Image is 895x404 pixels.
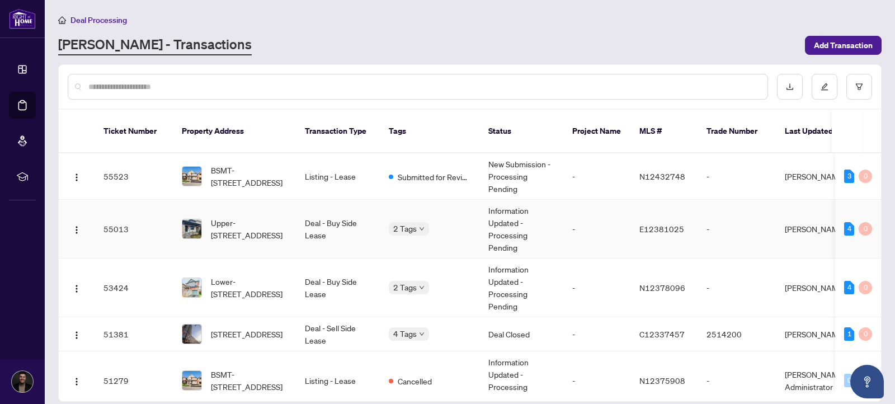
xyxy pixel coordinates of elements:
td: - [563,153,630,200]
span: down [419,226,425,232]
img: thumbnail-img [182,278,201,297]
th: MLS # [630,110,698,153]
div: 3 [844,170,854,183]
td: 55013 [95,200,173,259]
img: Logo [72,331,81,340]
img: Logo [72,284,81,293]
th: Tags [380,110,479,153]
span: N12378096 [639,283,685,293]
span: Add Transaction [814,36,873,54]
div: 0 [844,374,854,387]
td: - [563,200,630,259]
td: 2514200 [698,317,776,351]
span: Submitted for Review [398,171,470,183]
td: - [563,317,630,351]
span: down [419,331,425,337]
img: logo [9,8,36,29]
td: 53424 [95,259,173,317]
button: Logo [68,167,86,185]
span: [STREET_ADDRESS] [211,328,282,340]
div: 0 [859,170,872,183]
img: Logo [72,377,81,386]
td: [PERSON_NAME] [776,259,860,317]
button: Logo [68,325,86,343]
div: 4 [844,222,854,236]
button: Logo [68,372,86,389]
span: filter [855,83,863,91]
th: Transaction Type [296,110,380,153]
div: 0 [859,222,872,236]
button: edit [812,74,837,100]
th: Property Address [173,110,296,153]
div: 4 [844,281,854,294]
img: thumbnail-img [182,219,201,238]
td: Deal - Buy Side Lease [296,200,380,259]
td: [PERSON_NAME] [776,200,860,259]
th: Trade Number [698,110,776,153]
td: New Submission - Processing Pending [479,153,563,200]
td: Deal - Buy Side Lease [296,259,380,317]
button: Add Transaction [805,36,882,55]
td: Deal Closed [479,317,563,351]
img: Logo [72,226,81,234]
div: 0 [859,327,872,341]
span: C12337457 [639,329,685,339]
span: Deal Processing [70,15,127,25]
span: 2 Tags [393,281,417,294]
td: - [698,153,776,200]
span: BSMT-[STREET_ADDRESS] [211,368,287,393]
div: 1 [844,327,854,341]
td: - [698,200,776,259]
span: 4 Tags [393,327,417,340]
span: home [58,16,66,24]
span: Upper-[STREET_ADDRESS] [211,217,287,241]
span: download [786,83,794,91]
td: Deal - Sell Side Lease [296,317,380,351]
img: Logo [72,173,81,182]
span: Lower-[STREET_ADDRESS] [211,275,287,300]
td: - [698,259,776,317]
span: 2 Tags [393,222,417,235]
th: Ticket Number [95,110,173,153]
span: N12375908 [639,375,685,386]
td: Information Updated - Processing Pending [479,259,563,317]
td: 55523 [95,153,173,200]
img: thumbnail-img [182,167,201,186]
th: Status [479,110,563,153]
button: Logo [68,220,86,238]
button: download [777,74,803,100]
span: edit [821,83,828,91]
td: - [563,259,630,317]
span: Cancelled [398,375,432,387]
span: down [419,285,425,290]
th: Project Name [563,110,630,153]
td: Information Updated - Processing Pending [479,200,563,259]
td: 51381 [95,317,173,351]
span: BSMT-[STREET_ADDRESS] [211,164,287,189]
button: Open asap [850,365,884,398]
td: Listing - Lease [296,153,380,200]
img: Profile Icon [12,371,33,392]
button: Logo [68,279,86,297]
td: [PERSON_NAME] [776,153,860,200]
td: [PERSON_NAME] [776,317,860,351]
span: N12432748 [639,171,685,181]
th: Last Updated By [776,110,860,153]
a: [PERSON_NAME] - Transactions [58,35,252,55]
span: E12381025 [639,224,684,234]
div: 0 [859,281,872,294]
img: thumbnail-img [182,325,201,344]
img: thumbnail-img [182,371,201,390]
button: filter [846,74,872,100]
